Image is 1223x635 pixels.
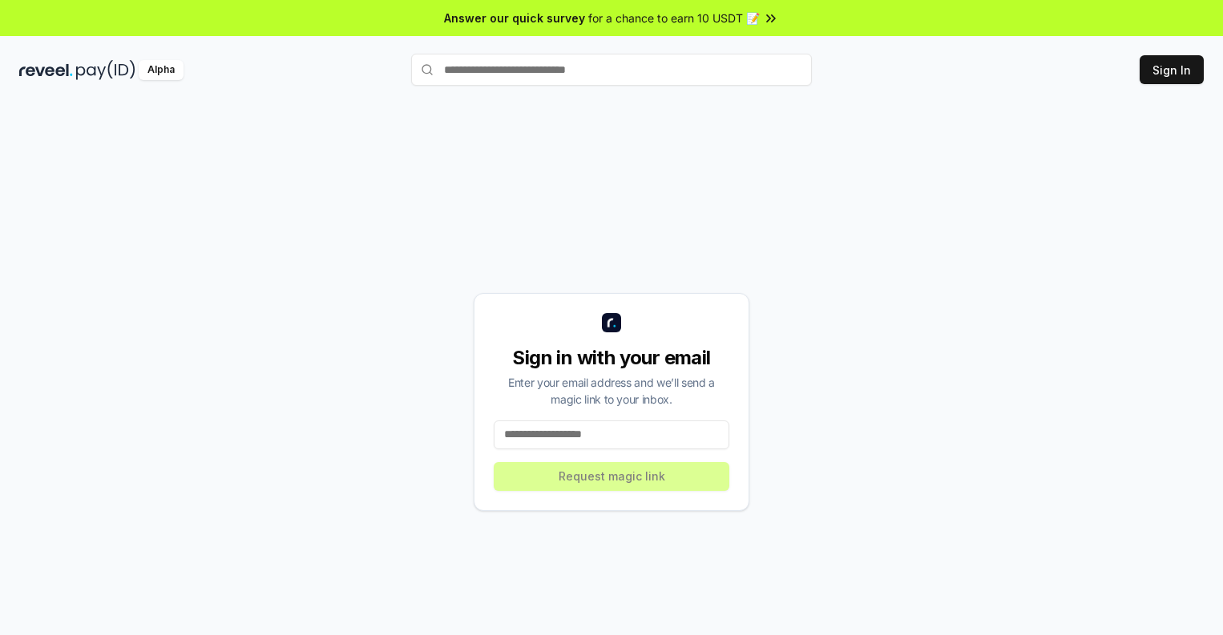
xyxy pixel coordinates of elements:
[444,10,585,26] span: Answer our quick survey
[494,374,729,408] div: Enter your email address and we’ll send a magic link to your inbox.
[588,10,760,26] span: for a chance to earn 10 USDT 📝
[1140,55,1204,84] button: Sign In
[76,60,135,80] img: pay_id
[602,313,621,332] img: logo_small
[139,60,184,80] div: Alpha
[19,60,73,80] img: reveel_dark
[494,345,729,371] div: Sign in with your email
